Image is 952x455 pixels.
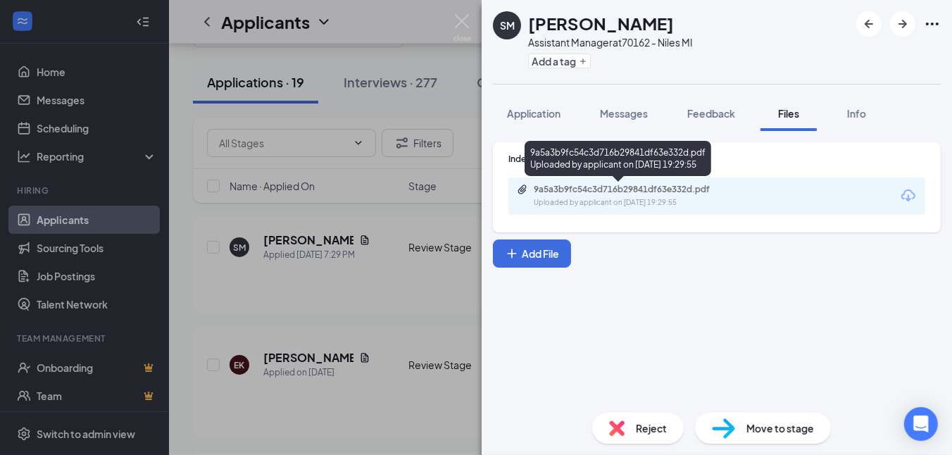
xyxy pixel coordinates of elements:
[528,35,693,49] div: Assistant Manager at 70162 - Niles MI
[528,54,591,68] button: PlusAdd a tag
[493,239,571,268] button: Add FilePlus
[746,420,814,436] span: Move to stage
[924,15,941,32] svg: Ellipses
[687,107,735,120] span: Feedback
[600,107,648,120] span: Messages
[579,57,587,66] svg: Plus
[847,107,866,120] span: Info
[856,11,882,37] button: ArrowLeftNew
[894,15,911,32] svg: ArrowRight
[900,187,917,204] svg: Download
[505,247,519,261] svg: Plus
[890,11,915,37] button: ArrowRight
[636,420,667,436] span: Reject
[534,197,745,208] div: Uploaded by applicant on [DATE] 19:29:55
[778,107,799,120] span: Files
[500,18,515,32] div: SM
[534,184,731,195] div: 9a5a3b9fc54c3d716b29841df63e332d.pdf
[508,153,925,165] div: Indeed Resume
[517,184,528,195] svg: Paperclip
[528,11,674,35] h1: [PERSON_NAME]
[860,15,877,32] svg: ArrowLeftNew
[517,184,745,208] a: Paperclip9a5a3b9fc54c3d716b29841df63e332d.pdfUploaded by applicant on [DATE] 19:29:55
[525,141,711,176] div: 9a5a3b9fc54c3d716b29841df63e332d.pdf Uploaded by applicant on [DATE] 19:29:55
[904,407,938,441] div: Open Intercom Messenger
[507,107,560,120] span: Application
